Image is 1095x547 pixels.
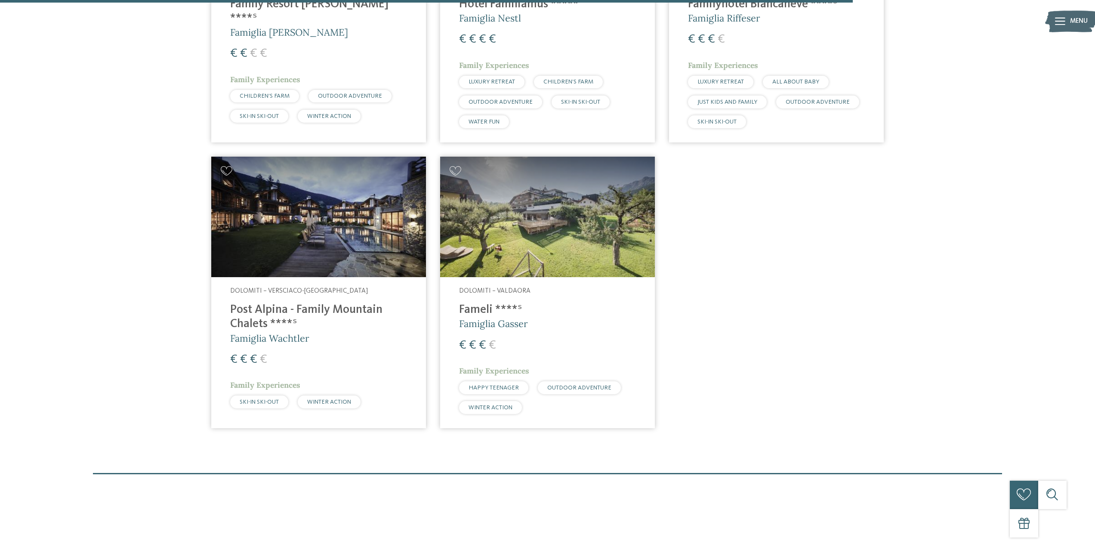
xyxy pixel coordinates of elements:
[230,26,348,38] span: Famiglia [PERSON_NAME]
[459,366,529,376] span: Family Experiences
[230,287,368,294] span: Dolomiti – Versciaco-[GEOGRAPHIC_DATA]
[547,385,611,391] span: OUTDOOR ADVENTURE
[469,339,476,352] span: €
[469,33,476,46] span: €
[469,405,512,411] span: WINTER ACTION
[211,157,426,278] img: Post Alpina - Family Mountain Chalets ****ˢ
[260,47,267,60] span: €
[240,93,290,99] span: CHILDREN’S FARM
[561,99,600,105] span: SKI-IN SKI-OUT
[479,33,486,46] span: €
[718,33,725,46] span: €
[772,79,819,85] span: ALL ABOUT BABY
[688,60,758,70] span: Family Experiences
[459,60,529,70] span: Family Experiences
[240,47,247,60] span: €
[440,157,655,428] a: Cercate un hotel per famiglie? Qui troverete solo i migliori! Dolomiti – Valdaora Fameli ****ˢ Fa...
[469,385,519,391] span: HAPPY TEENAGER
[459,33,466,46] span: €
[459,318,528,330] span: Famiglia Gasser
[469,79,515,85] span: LUXURY RETREAT
[688,12,760,24] span: Famiglia Riffeser
[240,113,279,119] span: SKI-IN SKI-OUT
[440,157,655,278] img: Cercate un hotel per famiglie? Qui troverete solo i migliori!
[459,12,521,24] span: Famiglia Nestl
[489,33,496,46] span: €
[697,99,757,105] span: JUST KIDS AND FAMILY
[708,33,715,46] span: €
[230,332,309,344] span: Famiglia Wachtler
[211,157,426,428] a: Cercate un hotel per famiglie? Qui troverete solo i migliori! Dolomiti – Versciaco-[GEOGRAPHIC_DA...
[230,353,238,366] span: €
[697,79,744,85] span: LUXURY RETREAT
[479,339,486,352] span: €
[307,113,351,119] span: WINTER ACTION
[697,119,737,125] span: SKI-IN SKI-OUT
[469,119,500,125] span: WATER FUN
[688,33,695,46] span: €
[459,339,466,352] span: €
[230,303,407,331] h4: Post Alpina - Family Mountain Chalets ****ˢ
[260,353,267,366] span: €
[230,380,300,390] span: Family Experiences
[318,93,382,99] span: OUTDOOR ADVENTURE
[459,287,531,294] span: Dolomiti – Valdaora
[240,399,279,405] span: SKI-IN SKI-OUT
[230,74,300,84] span: Family Experiences
[307,399,351,405] span: WINTER ACTION
[230,47,238,60] span: €
[698,33,705,46] span: €
[469,99,533,105] span: OUTDOOR ADVENTURE
[786,99,850,105] span: OUTDOOR ADVENTURE
[250,47,257,60] span: €
[543,79,593,85] span: CHILDREN’S FARM
[240,353,247,366] span: €
[489,339,496,352] span: €
[250,353,257,366] span: €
